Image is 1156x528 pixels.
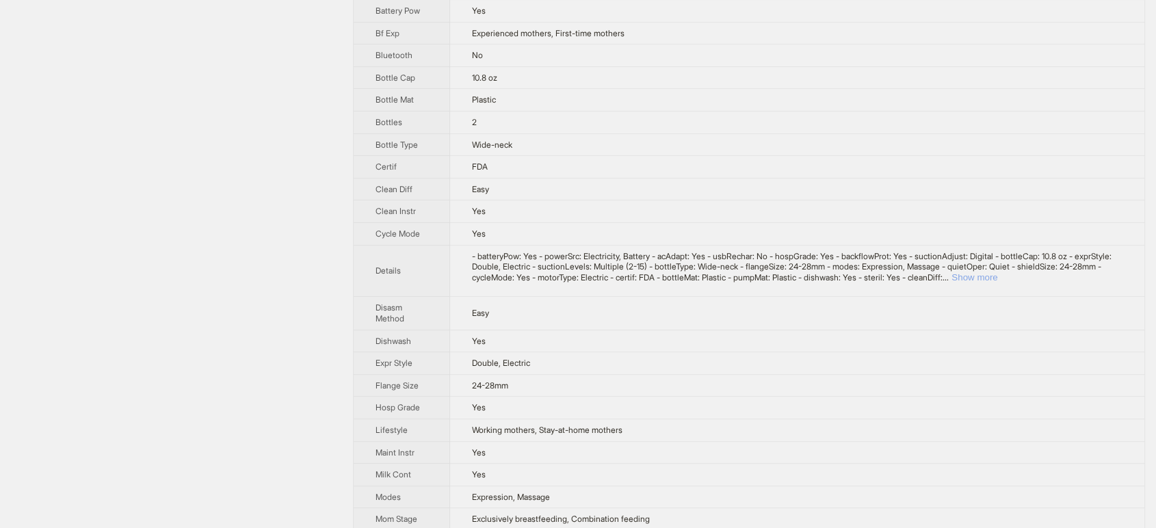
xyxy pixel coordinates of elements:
span: Modes [376,492,401,502]
span: Plastic [472,94,496,105]
span: Experienced mothers, First-time mothers [472,28,625,38]
span: - batteryPow: Yes - powerSrc: Electricity, Battery - acAdapt: Yes - usbRechar: No - hospGrade: Ye... [472,251,1112,282]
span: Bluetooth [376,50,412,60]
span: Dishwash [376,336,411,346]
span: Certif [376,161,397,172]
span: Working mothers, Stay-at-home mothers [472,425,622,435]
span: Milk Cont [376,469,411,479]
span: Yes [472,447,486,458]
span: Easy [472,308,489,318]
span: No [472,50,483,60]
span: Yes [472,228,486,239]
span: Expression, Massage [472,492,550,502]
span: Maint Instr [376,447,415,458]
span: Double, Electric [472,358,530,368]
span: Easy [472,184,489,194]
span: Clean Diff [376,184,412,194]
span: 24-28mm [472,380,508,391]
span: Yes [472,336,486,346]
span: Clean Instr [376,206,416,216]
span: Yes [472,5,486,16]
span: Exclusively breastfeeding, Combination feeding [472,514,650,524]
span: Hosp Grade [376,402,420,412]
span: Expr Style [376,358,412,368]
span: Bf Exp [376,28,399,38]
span: Bottle Cap [376,72,415,83]
span: Disasm Method [376,302,404,324]
span: Details [376,265,401,276]
span: 10.8 oz [472,72,497,83]
span: FDA [472,161,488,172]
button: Expand [951,272,997,282]
span: Yes [472,402,486,412]
span: Lifestyle [376,425,408,435]
span: Bottle Type [376,140,418,150]
span: 2 [472,117,477,127]
span: Flange Size [376,380,419,391]
span: Bottle Mat [376,94,414,105]
div: - batteryPow: Yes - powerSrc: Electricity, Battery - acAdapt: Yes - usbRechar: No - hospGrade: Ye... [472,251,1122,283]
span: Bottles [376,117,402,127]
span: Yes [472,206,486,216]
span: ... [943,272,949,282]
span: Mom Stage [376,514,417,524]
span: Cycle Mode [376,228,420,239]
span: Battery Pow [376,5,420,16]
span: Wide-neck [472,140,512,150]
span: Yes [472,469,486,479]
